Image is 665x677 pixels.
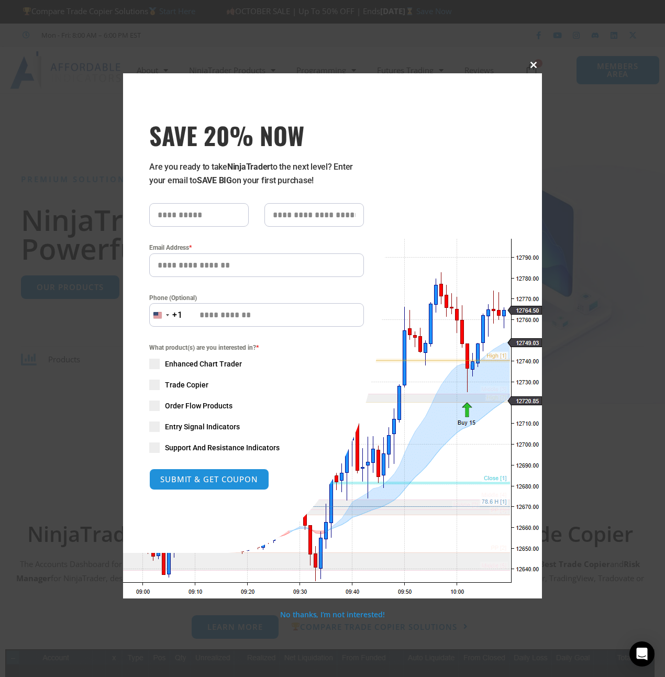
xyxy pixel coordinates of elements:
[149,342,364,353] span: What product(s) are you interested in?
[149,442,364,453] label: Support And Resistance Indicators
[149,120,364,150] h3: SAVE 20% NOW
[149,469,269,490] button: SUBMIT & GET COUPON
[172,308,183,322] div: +1
[629,641,655,667] div: Open Intercom Messenger
[165,359,242,369] span: Enhanced Chart Trader
[149,293,364,303] label: Phone (Optional)
[165,421,240,432] span: Entry Signal Indicators
[197,175,232,185] strong: SAVE BIG
[149,359,364,369] label: Enhanced Chart Trader
[149,421,364,432] label: Entry Signal Indicators
[165,401,232,411] span: Order Flow Products
[149,380,364,390] label: Trade Copier
[165,442,280,453] span: Support And Resistance Indicators
[165,380,208,390] span: Trade Copier
[149,401,364,411] label: Order Flow Products
[149,303,183,327] button: Selected country
[149,160,364,187] p: Are you ready to take to the next level? Enter your email to on your first purchase!
[280,609,384,619] a: No thanks, I’m not interested!
[227,162,270,172] strong: NinjaTrader
[149,242,364,253] label: Email Address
